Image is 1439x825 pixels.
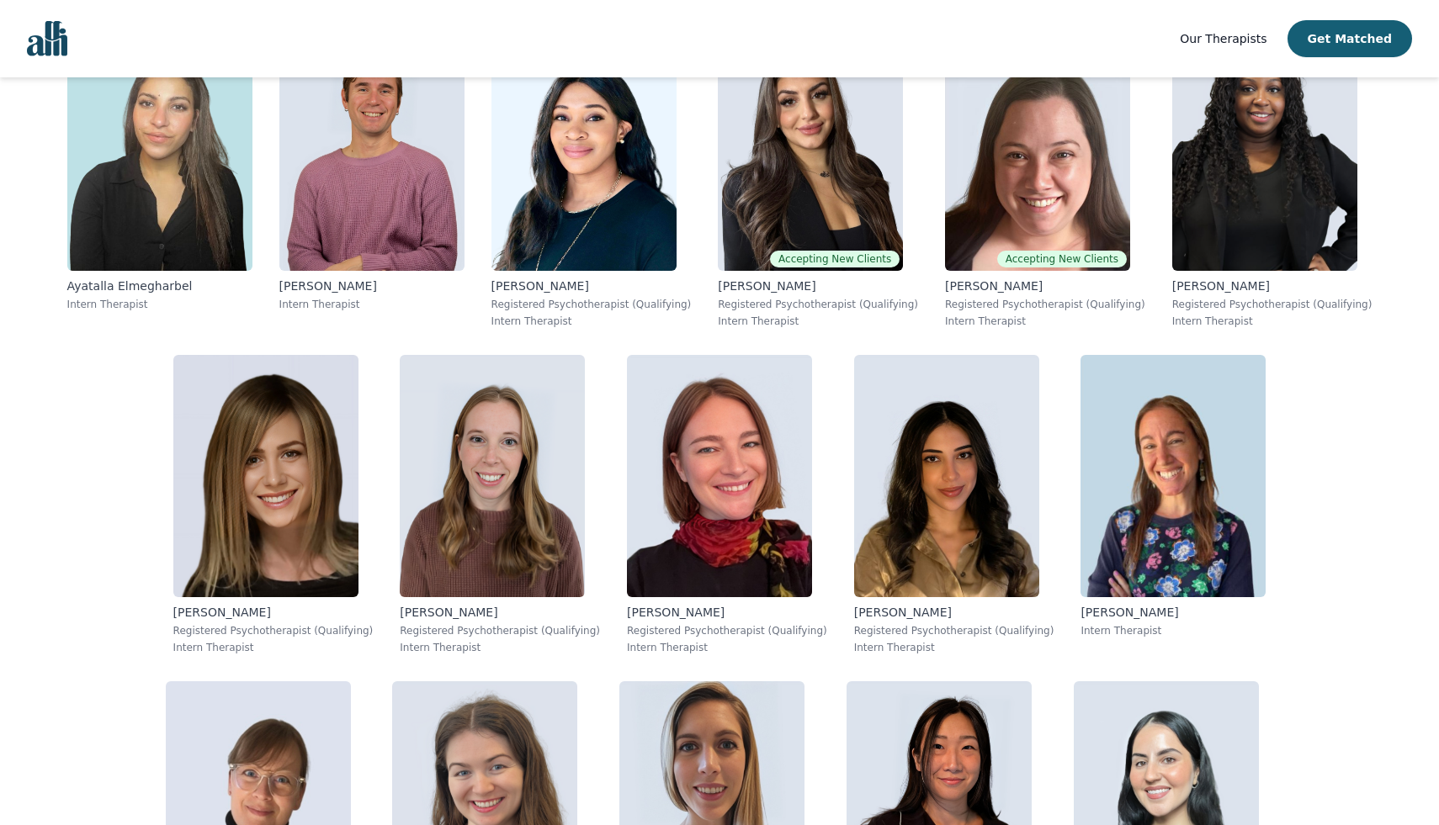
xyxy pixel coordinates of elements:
img: alli logo [27,21,67,56]
p: Registered Psychotherapist (Qualifying) [173,624,374,637]
img: Sheneka_Myers [1172,29,1357,271]
a: Liz_Zaranyika[PERSON_NAME]Registered Psychotherapist (Qualifying)Intern Therapist [478,15,705,341]
p: Registered Psychotherapist (Qualifying) [491,298,692,311]
img: Jennifer_Weber [945,29,1130,271]
p: Intern Therapist [279,298,465,311]
img: Lauren_De Rijcke [400,355,585,597]
span: Accepting New Clients [997,251,1127,267]
p: [PERSON_NAME] [400,604,600,621]
p: Registered Psychotherapist (Qualifying) [854,624,1054,637]
a: Sheneka_Myers[PERSON_NAME]Registered Psychotherapist (Qualifying)Intern Therapist [1159,15,1386,341]
img: Qualia_Reed [279,29,465,271]
a: Rand_Shalabi[PERSON_NAME]Registered Psychotherapist (Qualifying)Intern Therapist [841,341,1068,668]
p: Registered Psychotherapist (Qualifying) [1172,298,1373,311]
p: Intern Therapist [627,641,827,654]
a: Nechama_Zuchter[PERSON_NAME]Registered Psychotherapist (Qualifying)Intern Therapist [160,341,387,668]
a: Qualia_Reed[PERSON_NAME]Intern Therapist [266,15,478,341]
p: Intern Therapist [173,641,374,654]
p: Intern Therapist [67,298,252,311]
img: Naomi_Tessler [1081,355,1266,597]
p: [PERSON_NAME] [279,278,465,294]
a: Our Therapists [1180,29,1266,49]
p: Intern Therapist [718,315,918,328]
img: Liz_Zaranyika [491,29,677,271]
p: Intern Therapist [854,641,1054,654]
p: Ayatalla Elmegharbel [67,278,252,294]
a: Naomi_Tessler[PERSON_NAME]Intern Therapist [1067,341,1279,668]
p: Registered Psychotherapist (Qualifying) [945,298,1145,311]
p: [PERSON_NAME] [718,278,918,294]
img: Rojean_Tasbihdoust [718,29,903,271]
p: Registered Psychotherapist (Qualifying) [400,624,600,637]
img: Nechama_Zuchter [173,355,358,597]
span: Accepting New Clients [770,251,900,267]
span: Our Therapists [1180,32,1266,45]
p: [PERSON_NAME] [627,604,827,621]
a: Ayatalla_ElmegharbelAyatalla ElmegharbelIntern Therapist [54,15,266,341]
a: Lauren_De Rijcke[PERSON_NAME]Registered Psychotherapist (Qualifying)Intern Therapist [386,341,613,668]
p: Intern Therapist [1081,624,1266,637]
p: Intern Therapist [945,315,1145,328]
a: Rojean_TasbihdoustAccepting New Clients[PERSON_NAME]Registered Psychotherapist (Qualifying)Intern... [704,15,932,341]
p: [PERSON_NAME] [1081,604,1266,621]
p: [PERSON_NAME] [854,604,1054,621]
p: Registered Psychotherapist (Qualifying) [627,624,827,637]
a: Jillian_Newfield[PERSON_NAME]Registered Psychotherapist (Qualifying)Intern Therapist [613,341,841,668]
img: Rand_Shalabi [854,355,1039,597]
button: Get Matched [1288,20,1412,57]
img: Jillian_Newfield [627,355,812,597]
p: Intern Therapist [400,641,600,654]
p: Registered Psychotherapist (Qualifying) [718,298,918,311]
p: [PERSON_NAME] [1172,278,1373,294]
img: Ayatalla_Elmegharbel [67,29,252,271]
p: [PERSON_NAME] [491,278,692,294]
p: Intern Therapist [491,315,692,328]
p: [PERSON_NAME] [173,604,374,621]
p: [PERSON_NAME] [945,278,1145,294]
p: Intern Therapist [1172,315,1373,328]
a: Jennifer_WeberAccepting New Clients[PERSON_NAME]Registered Psychotherapist (Qualifying)Intern The... [932,15,1159,341]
